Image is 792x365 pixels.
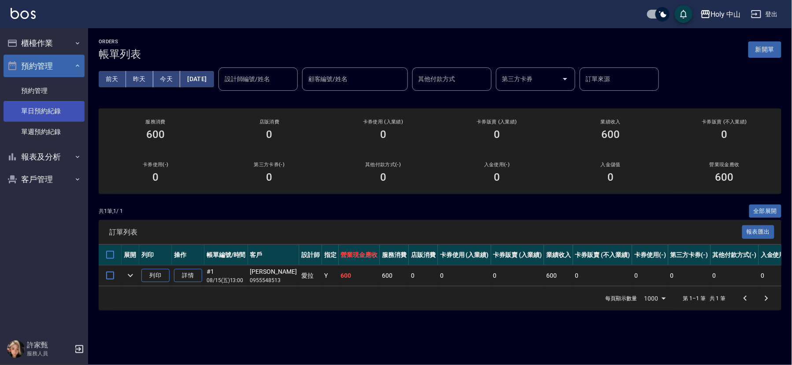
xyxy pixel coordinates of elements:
[749,205,782,218] button: 全部展開
[678,119,771,125] h2: 卡券販賣 (不入業績)
[248,245,299,265] th: 客戶
[748,41,781,58] button: 新開單
[544,245,573,265] th: 業績收入
[299,265,322,286] td: 愛拉
[337,162,429,168] h2: 其他付款方式(-)
[606,294,637,302] p: 每頁顯示數量
[4,55,85,78] button: 預約管理
[380,171,386,183] h3: 0
[4,145,85,168] button: 報表及分析
[266,128,273,141] h3: 0
[322,245,339,265] th: 指定
[715,171,734,183] h3: 600
[675,5,692,23] button: save
[380,265,409,286] td: 600
[409,245,438,265] th: 店販消費
[250,267,297,276] div: [PERSON_NAME]
[494,171,500,183] h3: 0
[27,350,72,358] p: 服務人員
[491,245,544,265] th: 卡券販賣 (入業績)
[223,162,315,168] h2: 第三方卡券(-)
[4,122,85,142] a: 單週預約紀錄
[124,269,137,282] button: expand row
[7,340,25,358] img: Person
[141,269,170,283] button: 列印
[748,45,781,53] a: 新開單
[711,265,759,286] td: 0
[711,9,741,20] div: Holy 中山
[668,265,711,286] td: 0
[99,48,141,60] h3: 帳單列表
[174,269,202,283] a: 詳情
[608,171,614,183] h3: 0
[339,265,380,286] td: 600
[380,245,409,265] th: 服務消費
[204,245,248,265] th: 帳單編號/時間
[122,245,139,265] th: 展開
[322,265,339,286] td: Y
[172,245,204,265] th: 操作
[99,71,126,87] button: 前天
[748,6,781,22] button: 登出
[223,119,315,125] h2: 店販消費
[4,168,85,191] button: 客戶管理
[722,128,728,141] h3: 0
[711,245,759,265] th: 其他付款方式(-)
[564,119,657,125] h2: 業績收入
[339,245,380,265] th: 營業現金應收
[337,119,429,125] h2: 卡券使用 (入業績)
[409,265,438,286] td: 0
[573,265,632,286] td: 0
[250,276,297,284] p: 0955548513
[27,341,72,350] h5: 許家甄
[180,71,214,87] button: [DATE]
[11,8,36,19] img: Logo
[109,228,742,237] span: 訂單列表
[697,5,744,23] button: Holy 中山
[4,32,85,55] button: 櫃檯作業
[678,162,771,168] h2: 營業現金應收
[4,81,85,101] a: 預約管理
[266,171,273,183] h3: 0
[641,287,669,310] div: 1000
[451,119,543,125] h2: 卡券販賣 (入業績)
[544,265,573,286] td: 600
[683,294,726,302] p: 第 1–1 筆 共 1 筆
[602,128,620,141] h3: 600
[494,128,500,141] h3: 0
[4,101,85,121] a: 單日預約紀錄
[126,71,153,87] button: 昨天
[299,245,322,265] th: 設計師
[380,128,386,141] h3: 0
[742,225,775,239] button: 報表匯出
[451,162,543,168] h2: 入金使用(-)
[109,119,202,125] h3: 服務消費
[109,162,202,168] h2: 卡券使用(-)
[573,245,632,265] th: 卡券販賣 (不入業績)
[742,227,775,236] a: 報表匯出
[99,39,141,45] h2: ORDERS
[99,207,123,215] p: 共 1 筆, 1 / 1
[139,245,172,265] th: 列印
[152,171,159,183] h3: 0
[491,265,544,286] td: 0
[153,71,181,87] button: 今天
[632,265,668,286] td: 0
[438,265,491,286] td: 0
[207,276,246,284] p: 08/15 (五) 13:00
[204,265,248,286] td: #1
[146,128,165,141] h3: 600
[564,162,657,168] h2: 入金儲值
[668,245,711,265] th: 第三方卡券(-)
[632,245,668,265] th: 卡券使用(-)
[558,72,572,86] button: Open
[438,245,491,265] th: 卡券使用 (入業績)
